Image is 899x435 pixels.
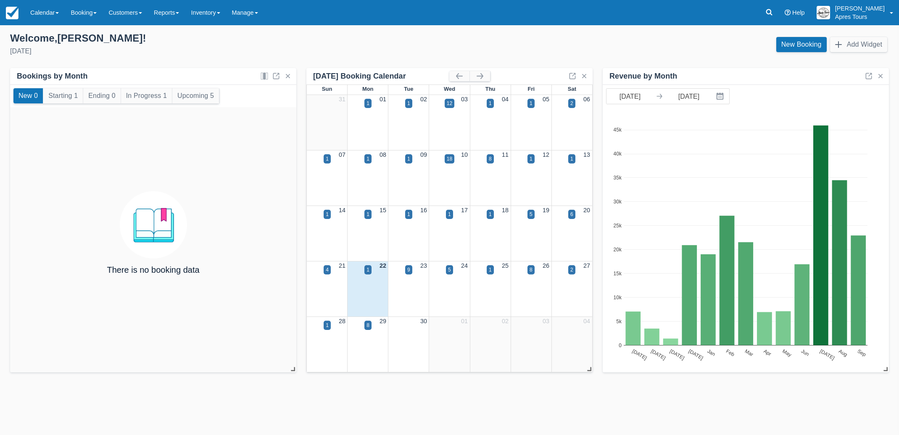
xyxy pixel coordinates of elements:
[339,96,345,103] a: 31
[583,151,590,158] a: 13
[583,318,590,324] a: 04
[447,100,452,107] div: 12
[485,86,496,92] span: Thu
[448,266,451,274] div: 5
[407,155,410,163] div: 1
[322,86,332,92] span: Sun
[530,266,533,274] div: 8
[120,191,187,258] img: booking.png
[366,100,369,107] div: 1
[570,211,573,218] div: 6
[835,13,885,21] p: Apres Tours
[543,318,549,324] a: 03
[530,155,533,163] div: 1
[502,262,509,269] a: 25
[339,207,345,214] a: 14
[461,262,468,269] a: 24
[121,88,172,103] button: In Progress 1
[366,322,369,329] div: 8
[326,211,329,218] div: 1
[583,262,590,269] a: 27
[530,211,533,218] div: 5
[543,96,549,103] a: 05
[461,318,468,324] a: 01
[583,96,590,103] a: 06
[380,151,386,158] a: 08
[366,211,369,218] div: 1
[609,71,677,81] div: Revenue by Month
[502,318,509,324] a: 02
[6,7,18,19] img: checkfront-main-nav-mini-logo.png
[447,155,452,163] div: 18
[420,318,427,324] a: 30
[43,88,83,103] button: Starting 1
[502,207,509,214] a: 18
[172,88,219,103] button: Upcoming 5
[570,266,573,274] div: 2
[339,262,345,269] a: 21
[606,89,654,104] input: Start Date
[776,37,827,52] a: New Booking
[461,96,468,103] a: 03
[339,318,345,324] a: 28
[444,86,455,92] span: Wed
[489,155,492,163] div: 8
[817,6,830,19] img: A1
[362,86,374,92] span: Mon
[380,318,386,324] a: 29
[326,322,329,329] div: 1
[568,86,576,92] span: Sat
[530,100,533,107] div: 1
[502,151,509,158] a: 11
[366,266,369,274] div: 1
[10,46,443,56] div: [DATE]
[313,71,449,81] div: [DATE] Booking Calendar
[10,32,443,45] div: Welcome , [PERSON_NAME] !
[407,211,410,218] div: 1
[420,151,427,158] a: 09
[785,10,791,16] i: Help
[543,262,549,269] a: 26
[448,211,451,218] div: 1
[665,89,712,104] input: End Date
[489,266,492,274] div: 1
[420,207,427,214] a: 16
[461,151,468,158] a: 10
[543,207,549,214] a: 19
[326,266,329,274] div: 4
[570,155,573,163] div: 1
[461,207,468,214] a: 17
[83,88,120,103] button: Ending 0
[339,151,345,158] a: 07
[380,207,386,214] a: 15
[407,100,410,107] div: 1
[107,265,199,274] h4: There is no booking data
[527,86,535,92] span: Fri
[583,207,590,214] a: 20
[13,88,43,103] button: New 0
[543,151,549,158] a: 12
[420,96,427,103] a: 02
[489,211,492,218] div: 1
[830,37,887,52] button: Add Widget
[326,155,329,163] div: 1
[404,86,413,92] span: Tue
[835,4,885,13] p: [PERSON_NAME]
[712,89,729,104] button: Interact with the calendar and add the check-in date for your trip.
[502,96,509,103] a: 04
[380,262,386,269] a: 22
[420,262,427,269] a: 23
[407,266,410,274] div: 9
[380,96,386,103] a: 01
[366,155,369,163] div: 1
[792,9,805,16] span: Help
[489,100,492,107] div: 1
[570,100,573,107] div: 2
[17,71,88,81] div: Bookings by Month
